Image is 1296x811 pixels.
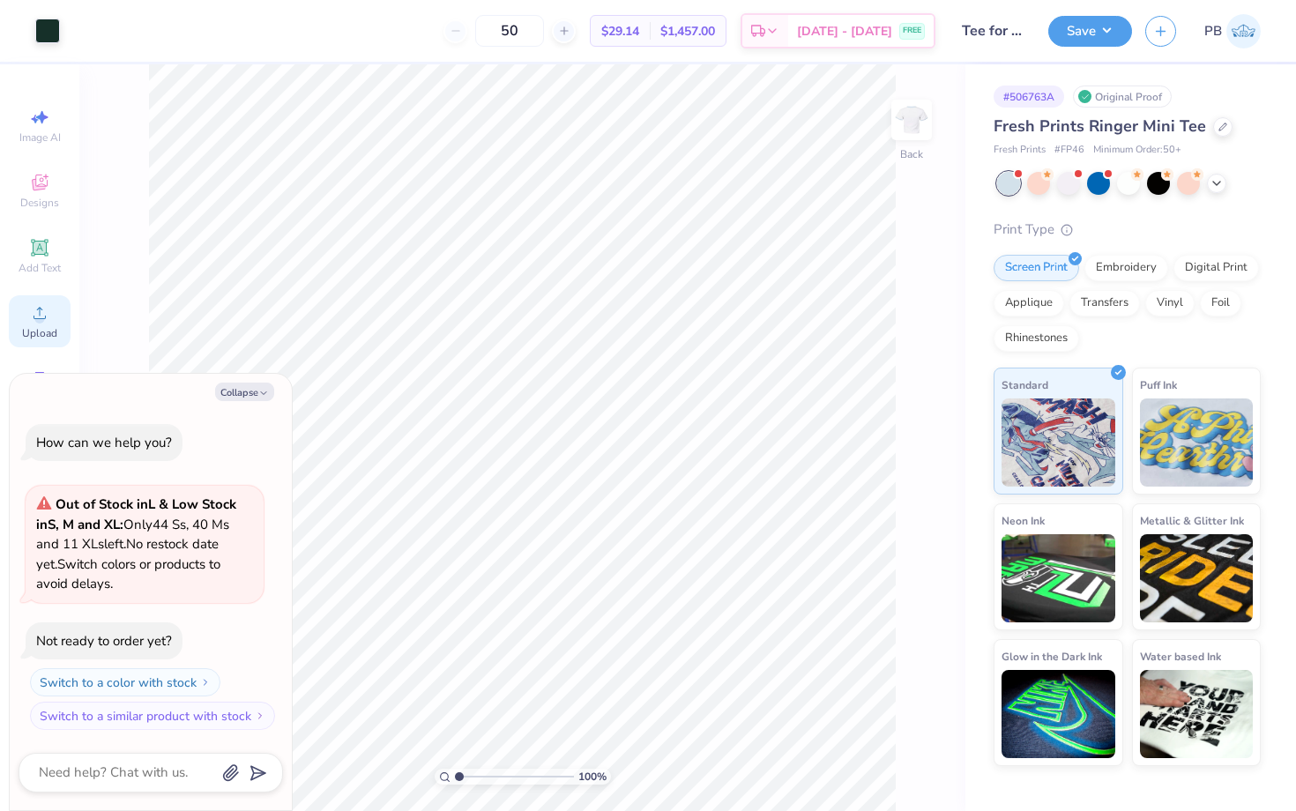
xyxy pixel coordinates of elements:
span: Fresh Prints [994,143,1046,158]
span: Designs [20,196,59,210]
input: Untitled Design [949,13,1035,48]
span: Water based Ink [1140,647,1221,666]
img: Switch to a color with stock [200,677,211,688]
div: Screen Print [994,255,1079,281]
span: 100 % [578,769,607,785]
span: Upload [22,326,57,340]
span: No restock date yet. [36,535,219,573]
div: Digital Print [1173,255,1259,281]
button: Switch to a color with stock [30,668,220,696]
div: Print Type [994,219,1261,240]
span: # FP46 [1054,143,1084,158]
span: PB [1204,21,1222,41]
img: Back [894,102,929,138]
span: Minimum Order: 50 + [1093,143,1181,158]
img: Metallic & Glitter Ink [1140,534,1254,622]
img: Standard [1002,398,1115,487]
div: Vinyl [1145,290,1195,316]
span: Only 44 Ss, 40 Ms and 11 XLs left. Switch colors or products to avoid delays. [36,495,236,592]
span: Add Text [19,261,61,275]
img: Water based Ink [1140,670,1254,758]
span: Puff Ink [1140,376,1177,394]
button: Collapse [215,383,274,401]
img: Puff Ink [1140,398,1254,487]
div: Back [900,146,923,162]
img: Paridhi Bajaj [1226,14,1261,48]
img: Switch to a similar product with stock [255,711,265,721]
div: Not ready to order yet? [36,632,172,650]
div: # 506763A [994,86,1064,108]
div: Foil [1200,290,1241,316]
div: Original Proof [1073,86,1172,108]
input: – – [475,15,544,47]
a: PB [1204,14,1261,48]
button: Save [1048,16,1132,47]
div: Applique [994,290,1064,316]
span: Metallic & Glitter Ink [1140,511,1244,530]
strong: & Low Stock in S, M and XL : [36,495,236,533]
img: Glow in the Dark Ink [1002,670,1115,758]
button: Switch to a similar product with stock [30,702,275,730]
span: Image AI [19,130,61,145]
div: Transfers [1069,290,1140,316]
strong: Out of Stock in L [56,495,159,513]
span: [DATE] - [DATE] [797,22,892,41]
span: $1,457.00 [660,22,715,41]
div: How can we help you? [36,434,172,451]
span: Neon Ink [1002,511,1045,530]
img: Neon Ink [1002,534,1115,622]
span: $29.14 [601,22,639,41]
span: Standard [1002,376,1048,394]
span: FREE [903,25,921,37]
div: Embroidery [1084,255,1168,281]
span: Glow in the Dark Ink [1002,647,1102,666]
div: Rhinestones [994,325,1079,352]
span: Fresh Prints Ringer Mini Tee [994,115,1206,137]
